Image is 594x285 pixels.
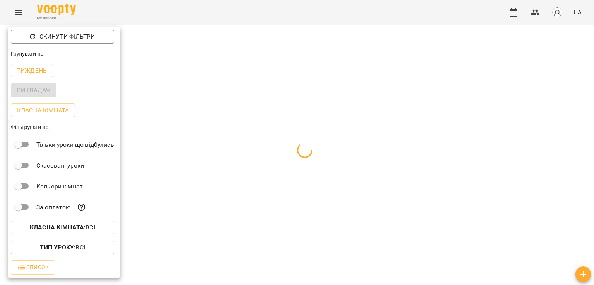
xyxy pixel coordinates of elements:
[17,66,47,75] p: Тиждень
[8,47,120,61] div: Групувати по:
[11,221,114,234] button: Класна кімната:Всі
[17,106,69,115] p: Класна кімната
[17,263,49,272] span: Список
[36,203,71,212] p: За оплатою
[30,224,85,231] b: Класна кімната :
[30,223,95,232] p: Всі
[8,120,120,134] div: Фільтрувати по:
[40,243,85,252] p: Всі
[11,64,53,78] button: Тиждень
[11,103,75,117] button: Класна кімната
[40,244,75,251] b: Тип Уроку :
[11,241,114,254] button: Тип Уроку:Всі
[36,161,84,170] p: Скасовані уроки
[36,140,114,149] p: Тільки уроки що відбулись
[11,260,55,274] button: Список
[39,32,95,41] p: Скинути фільтри
[36,182,83,191] p: Кольори кімнат
[11,30,114,44] button: Скинути фільтри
